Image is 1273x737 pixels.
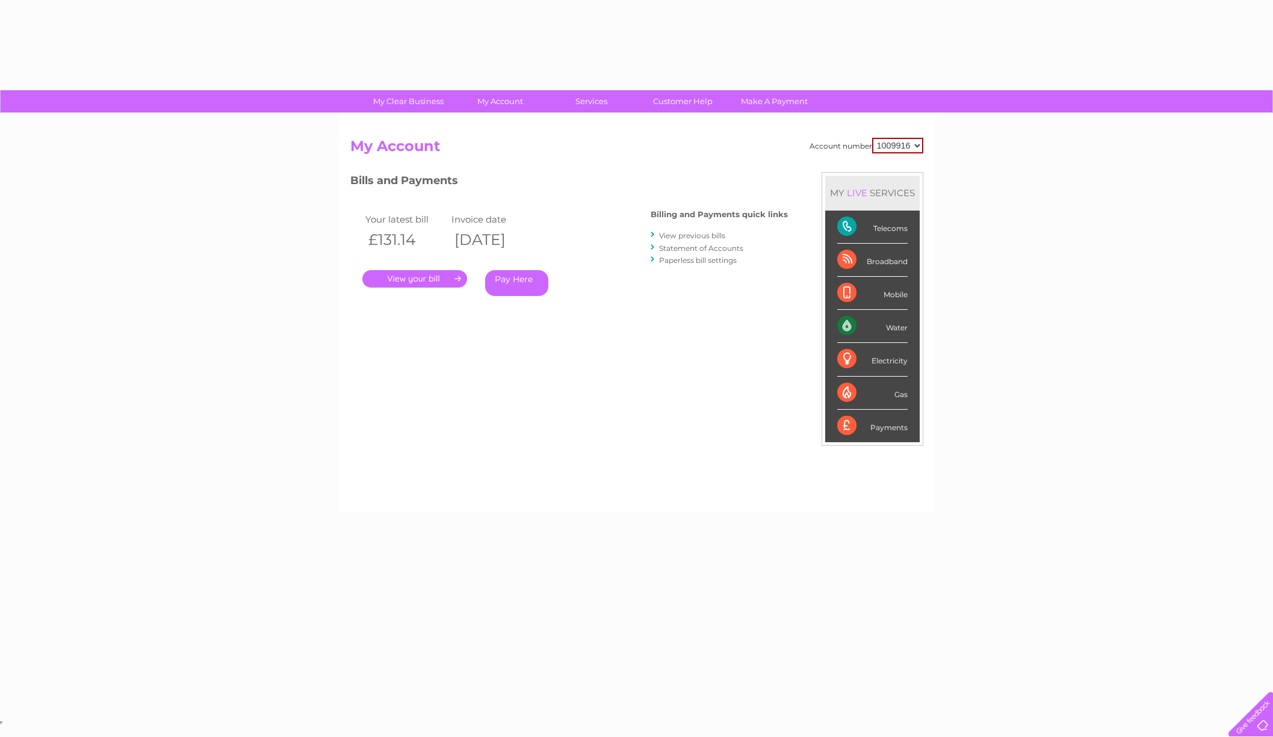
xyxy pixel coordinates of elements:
[837,244,908,277] div: Broadband
[837,310,908,343] div: Water
[837,377,908,410] div: Gas
[725,90,824,113] a: Make A Payment
[448,211,535,227] td: Invoice date
[350,138,923,161] h2: My Account
[837,277,908,310] div: Mobile
[810,138,923,153] div: Account number
[542,90,641,113] a: Services
[485,270,548,296] a: Pay Here
[350,172,788,193] h3: Bills and Payments
[448,227,535,252] th: [DATE]
[659,244,743,253] a: Statement of Accounts
[659,231,725,240] a: View previous bills
[651,210,788,219] h4: Billing and Payments quick links
[659,256,737,265] a: Paperless bill settings
[837,343,908,376] div: Electricity
[359,90,458,113] a: My Clear Business
[844,187,870,199] div: LIVE
[362,211,449,227] td: Your latest bill
[825,176,920,210] div: MY SERVICES
[633,90,733,113] a: Customer Help
[837,410,908,442] div: Payments
[362,270,467,288] a: .
[362,227,449,252] th: £131.14
[837,211,908,244] div: Telecoms
[450,90,550,113] a: My Account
